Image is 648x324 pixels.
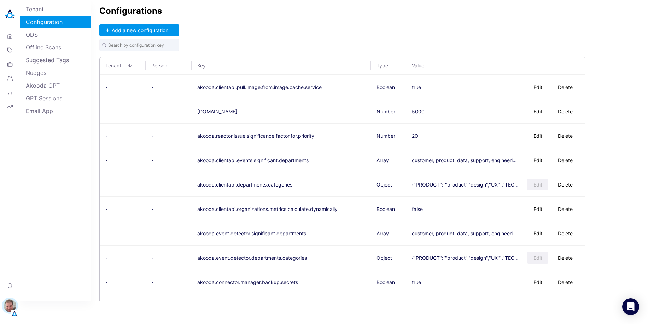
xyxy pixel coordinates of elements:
[197,133,314,139] button: akooda.reactor.issue.significance.factor.for.priority
[20,41,91,54] a: Offline Scans
[105,157,107,163] span: -
[3,296,17,317] button: Aviad PinesTenant Logo
[105,255,107,261] span: -
[192,57,371,75] th: Key
[20,3,91,16] a: Tenant
[412,279,421,285] div: true
[412,133,418,139] div: 20
[197,157,309,163] button: akooda.clientapi.events.significant.departments
[151,206,153,212] span: -
[20,16,91,28] a: Configuration
[551,203,579,215] button: Delete
[151,230,153,236] span: -
[376,133,395,139] span: Number
[551,130,579,142] button: Delete
[197,84,322,90] button: akooda.clientapi.pull.image.from.image.cache.service
[551,154,579,166] button: Delete
[197,230,306,236] button: akooda.event.detector.significant.departments
[376,255,392,261] span: Object
[551,252,579,264] button: Delete
[376,84,395,90] span: Boolean
[20,92,91,105] a: GPT Sessions
[151,63,173,69] span: Person
[197,63,360,69] span: Key
[527,154,548,166] button: Edit
[20,54,91,66] a: Suggested Tags
[551,301,579,312] button: Delete
[105,133,107,139] span: -
[527,252,548,264] button: Edit
[105,63,127,69] span: Tenant
[105,182,107,188] span: -
[527,130,548,142] button: Edit
[4,299,16,312] img: Aviad Pines
[622,298,639,315] div: Open Intercom Messenger
[527,203,548,215] button: Edit
[20,66,91,79] a: Nudges
[99,39,179,51] input: Search by configuration key
[376,182,392,188] span: Object
[412,108,425,114] div: 5000
[527,81,548,93] button: Edit
[105,108,107,114] span: -
[20,79,91,92] a: Akooda GPT
[151,108,153,114] span: -
[527,106,548,117] button: Edit
[151,157,153,163] span: -
[527,276,548,288] button: Edit
[197,255,307,261] button: akooda.event.detector.departments.categories
[376,157,389,163] span: Array
[197,108,237,114] button: [DOMAIN_NAME]
[197,206,338,212] button: akooda.clientapi.organizations.metrics.calculate.dynamically
[11,310,18,317] img: Tenant Logo
[412,255,519,261] div: {"PRODUCT":["product","design","UX"],"TECH":["data","engineering","eng","platform","research","da...
[151,84,153,90] span: -
[412,182,519,188] div: {"PRODUCT":["product","design","UX"],"TECH":["data","engineering","eng","platform","research","da...
[412,230,519,236] div: customer, product, data, support, engineering, technology, eng, platform, engine, development, re...
[146,57,192,75] th: Person
[105,206,107,212] span: -
[551,81,579,93] button: Delete
[105,230,107,236] span: -
[20,105,91,117] a: Email App
[151,255,153,261] span: -
[99,6,640,16] h2: Configurations
[527,301,548,312] button: Edit
[151,279,153,285] span: -
[527,228,548,239] button: Edit
[371,57,406,75] th: Type
[376,279,395,285] span: Boolean
[551,276,579,288] button: Delete
[20,28,91,41] a: ODS
[105,279,107,285] span: -
[376,230,389,236] span: Array
[376,108,395,114] span: Number
[99,24,179,36] button: Add a new configuration
[197,279,298,285] button: akooda.connector.manager.backup.secrets
[551,179,579,190] button: Delete
[551,106,579,117] button: Delete
[197,182,292,188] button: akooda.clientapi.departments.categories
[551,228,579,239] button: Delete
[151,182,153,188] span: -
[3,7,17,21] img: Akooda Logo
[412,157,519,163] div: customer, product, data, support, engineering, technology, eng, platform, engine, development, re...
[105,84,107,90] span: -
[151,133,153,139] span: -
[406,57,585,75] th: Value
[376,206,395,212] span: Boolean
[412,206,423,212] div: false
[412,84,421,90] div: true
[527,179,548,190] button: Edit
